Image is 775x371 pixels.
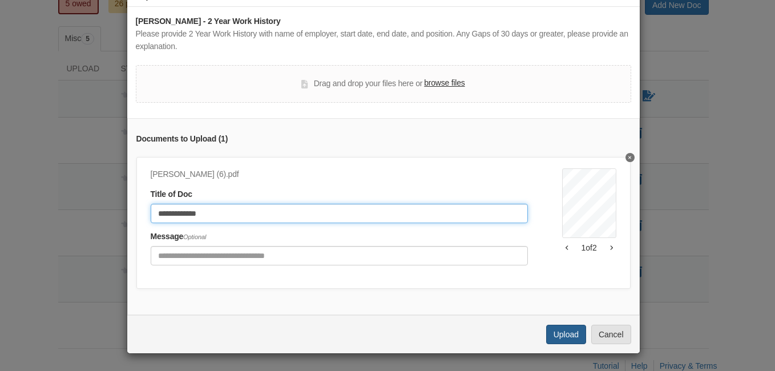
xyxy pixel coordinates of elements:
[546,325,586,344] button: Upload
[136,15,631,28] div: [PERSON_NAME] - 2 Year Work History
[562,242,616,253] div: 1 of 2
[151,246,528,265] input: Include any comments on this document
[136,28,631,53] div: Please provide 2 Year Work History with name of employer, start date, end date, and position. Any...
[151,204,528,223] input: Document Title
[151,188,192,201] label: Title of Doc
[136,133,631,146] div: Documents to Upload ( 1 )
[301,77,465,91] div: Drag and drop your files here or
[424,77,465,90] label: browse files
[151,168,528,181] div: [PERSON_NAME] (6).pdf
[625,153,635,162] button: Delete RODNEY RESUME
[591,325,631,344] button: Cancel
[151,231,207,243] label: Message
[183,233,206,240] span: Optional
